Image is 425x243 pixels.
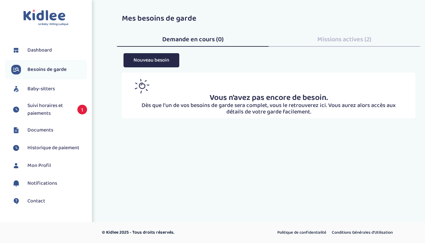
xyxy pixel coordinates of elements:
[11,45,87,55] a: Dashboard
[122,12,196,25] span: Mes besoins de garde
[11,45,21,55] img: dashboard.svg
[27,126,53,134] span: Documents
[11,102,87,117] a: Suivi horaires et paiements 1
[11,196,87,206] a: Contact
[11,125,87,135] a: Documents
[11,125,21,135] img: documents.svg
[11,143,21,153] img: suivihoraire.svg
[27,102,71,117] span: Suivi horaires et paiements
[102,229,240,236] p: © Kidlee 2025 - Tous droits réservés.
[27,197,45,205] span: Contact
[124,53,179,67] button: Nouveau besoin
[27,162,51,170] span: Mon Profil
[11,143,87,153] a: Historique de paiement
[11,161,21,170] img: profil.svg
[275,228,329,237] a: Politique de confidentialité
[11,161,87,170] a: Mon Profil
[135,79,149,93] img: inscription_membre_sun.png
[135,93,402,102] p: Vous n'avez pas encore de besoin.
[11,105,21,114] img: suivihoraire.svg
[162,34,224,44] span: Demande en cours (0)
[27,66,67,73] span: Besoins de garde
[27,85,55,93] span: Baby-sitters
[77,105,87,114] span: 1
[11,84,21,94] img: babysitters.svg
[23,10,69,26] img: logo.svg
[135,102,402,115] p: Dès que l'un de vos besoins de garde sera complet, vous le retrouverez ici. Vous aurez alors accè...
[330,228,395,237] a: Conditions Générales d’Utilisation
[27,180,57,187] span: Notifications
[11,179,21,188] img: notification.svg
[11,84,87,94] a: Baby-sitters
[11,65,87,74] a: Besoins de garde
[317,34,371,44] span: Missions actives (2)
[11,65,21,74] img: besoin.svg
[11,196,21,206] img: contact.svg
[11,179,87,188] a: Notifications
[27,144,79,152] span: Historique de paiement
[27,46,52,54] span: Dashboard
